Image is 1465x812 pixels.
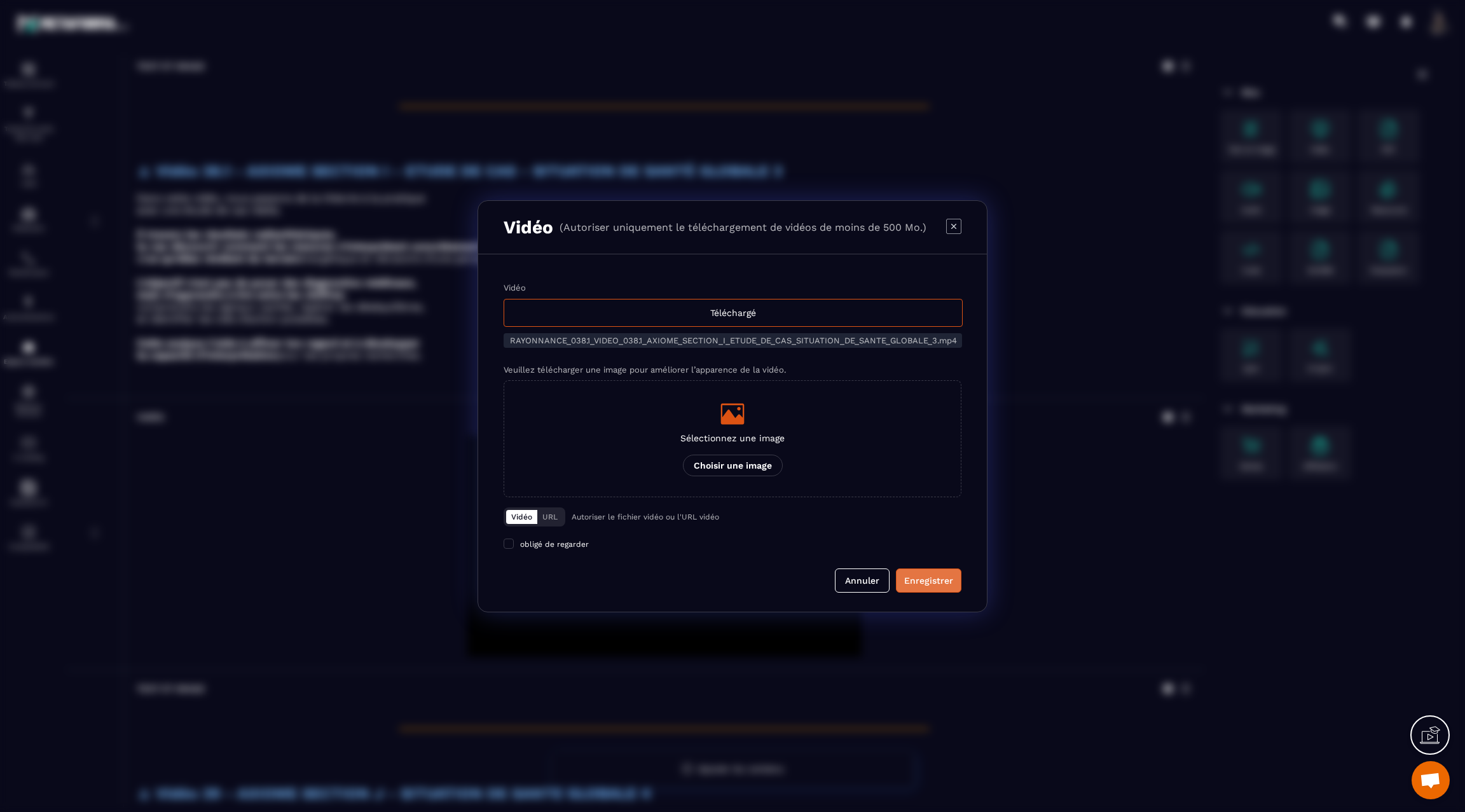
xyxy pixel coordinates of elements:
[506,510,537,524] button: Vidéo
[510,336,957,345] span: RAYONNANCE_038.1_VIDEO_038.1_AXIOME_SECTION_I_ETUDE_DE_CAS_SITUATION_DE_SANTE_GLOBALE_3.mp4
[504,365,786,375] label: Veuillez télécharger une image pour améliorer l’apparence de la vidéo.
[560,221,926,233] p: (Autoriser uniquement le téléchargement de vidéos de moins de 500 Mo.)
[520,540,589,549] span: obligé de regarder
[537,510,563,524] button: URL
[904,574,953,587] div: Enregistrer
[683,455,783,476] p: Choisir une image
[572,513,719,521] p: Autoriser le fichier vidéo ou l'URL vidéo
[680,433,785,443] p: Sélectionnez une image
[504,217,553,238] h3: Vidéo
[835,568,890,593] button: Annuler
[896,568,961,593] button: Enregistrer
[504,283,526,292] label: Vidéo
[504,299,963,327] div: Téléchargé
[1412,761,1450,799] div: Ouvrir le chat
